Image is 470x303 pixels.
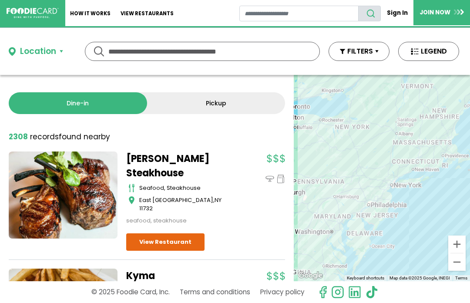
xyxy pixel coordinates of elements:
[126,151,235,180] a: [PERSON_NAME] Steakhouse
[296,270,325,281] a: Open this area in Google Maps (opens a new window)
[7,8,59,18] img: FoodieCard; Eat, Drink, Save, Donate
[20,45,56,58] div: Location
[329,42,389,61] button: FILTERS
[398,42,459,61] button: LEGEND
[9,92,147,114] a: Dine-in
[126,216,235,225] div: seafood, steakhouse
[9,45,63,58] button: Location
[147,92,285,114] a: Pickup
[260,284,305,300] a: Privacy policy
[448,253,466,271] button: Zoom out
[389,276,450,280] span: Map data ©2025 Google, INEGI
[239,6,359,21] input: restaurant search
[296,270,325,281] img: Google
[215,196,222,204] span: NY
[348,286,361,299] img: linkedin.svg
[276,175,285,183] img: pickup_icon.svg
[9,131,110,143] div: found nearby
[126,233,205,251] a: View Restaurant
[265,175,274,183] img: dinein_icon.svg
[128,196,135,205] img: map_icon.svg
[365,286,378,299] img: tiktok.svg
[316,286,329,299] svg: check us out on facebook
[139,196,235,213] div: ,
[180,284,250,300] a: Terms and conditions
[139,184,235,192] div: seafood, steakhouse
[381,5,413,20] a: Sign In
[448,236,466,253] button: Zoom in
[139,204,153,212] span: 11732
[126,269,235,283] a: Kyma
[455,276,467,280] a: Terms
[91,284,170,300] p: © 2025 Foodie Card, Inc.
[30,131,59,142] span: records
[358,6,381,21] button: search
[9,131,28,142] strong: 2308
[347,275,384,281] button: Keyboard shortcuts
[128,184,135,192] img: cutlery_icon.svg
[139,196,213,204] span: East [GEOGRAPHIC_DATA]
